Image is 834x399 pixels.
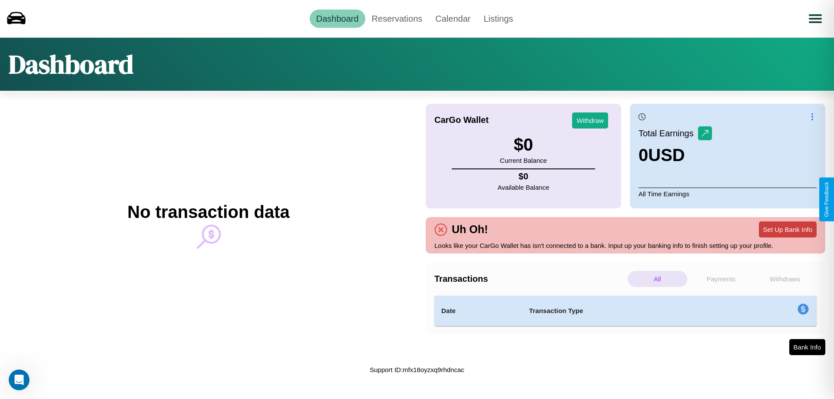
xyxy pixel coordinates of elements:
[529,306,726,316] h4: Transaction Type
[434,296,817,326] table: simple table
[447,223,492,236] h4: Uh Oh!
[310,10,365,28] a: Dashboard
[692,271,751,287] p: Payments
[639,145,712,165] h3: 0 USD
[628,271,687,287] p: All
[9,46,133,82] h1: Dashboard
[755,271,814,287] p: Withdraws
[824,182,830,217] div: Give Feedback
[9,369,30,390] iframe: Intercom live chat
[441,306,515,316] h4: Date
[498,181,549,193] p: Available Balance
[477,10,520,28] a: Listings
[500,155,547,166] p: Current Balance
[434,115,489,125] h4: CarGo Wallet
[639,188,817,200] p: All Time Earnings
[572,112,608,129] button: Withdraw
[434,240,817,251] p: Looks like your CarGo Wallet has isn't connected to a bank. Input up your banking info to finish ...
[429,10,477,28] a: Calendar
[639,125,698,141] p: Total Earnings
[789,339,825,355] button: Bank Info
[803,7,827,31] button: Open menu
[434,274,625,284] h4: Transactions
[498,171,549,181] h4: $ 0
[500,135,547,155] h3: $ 0
[365,10,429,28] a: Reservations
[127,202,289,222] h2: No transaction data
[759,221,817,237] button: Set Up Bank Info
[370,364,464,376] p: Support ID: mfx18oyzxq9rhdncac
